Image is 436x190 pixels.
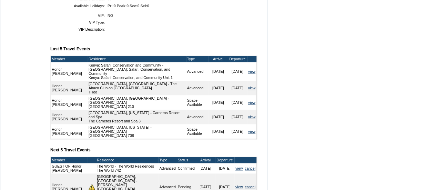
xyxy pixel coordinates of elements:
[235,185,243,189] a: view
[51,56,88,62] td: Member
[186,124,209,139] td: Space Available
[186,81,209,95] td: Advanced
[108,4,149,8] span: Pri:0 Peak:0 Sec:0 Sel:0
[209,56,228,62] td: Arrival
[89,184,95,190] img: There are insufficient days and/or tokens to cover this reservation
[209,81,228,95] td: [DATE]
[248,69,255,73] a: view
[51,81,88,95] td: Honor [PERSON_NAME]
[51,163,88,173] td: GUEST OF Honor [PERSON_NAME]
[209,124,228,139] td: [DATE]
[186,56,209,62] td: Type
[177,163,196,173] td: Confirmed
[51,157,88,163] td: Member
[186,95,209,110] td: Space Available
[108,13,113,18] span: NO
[248,86,255,90] a: view
[96,163,158,173] td: The World - The World Residences The World 742
[88,95,186,110] td: [GEOGRAPHIC_DATA], [GEOGRAPHIC_DATA] - [GEOGRAPHIC_DATA] [GEOGRAPHIC_DATA] 210
[158,157,176,163] td: Type
[88,62,186,81] td: Kenya: Safari, Conservation and Community - [GEOGRAPHIC_DATA]: Safari, Conservation, and Communit...
[235,166,243,170] a: view
[51,110,88,124] td: Honor [PERSON_NAME]
[215,157,234,163] td: Departure
[96,157,158,163] td: Residence
[245,185,255,189] a: cancel
[196,157,215,163] td: Arrival
[215,163,234,173] td: [DATE]
[50,148,91,152] b: Next 5 Travel Events
[51,124,88,139] td: Honor [PERSON_NAME]
[228,95,247,110] td: [DATE]
[248,115,255,119] a: view
[51,62,88,81] td: Honor [PERSON_NAME]
[158,163,176,173] td: Advanced
[186,62,209,81] td: Advanced
[186,110,209,124] td: Advanced
[53,13,105,18] td: VIP:
[248,100,255,104] a: view
[50,47,90,51] b: Last 5 Travel Events
[209,95,228,110] td: [DATE]
[209,110,228,124] td: [DATE]
[88,81,186,95] td: [GEOGRAPHIC_DATA], [GEOGRAPHIC_DATA] - The Abaco Club on [GEOGRAPHIC_DATA] Tilloo
[53,20,105,24] td: VIP Type:
[228,110,247,124] td: [DATE]
[88,56,186,62] td: Residence
[228,56,247,62] td: Departure
[88,110,186,124] td: [GEOGRAPHIC_DATA], [US_STATE] - Carneros Resort and Spa The Carneros Resort and Spa 3
[51,95,88,110] td: Honor [PERSON_NAME]
[177,157,196,163] td: Status
[245,166,255,170] a: cancel
[53,4,105,8] td: Available Holidays:
[228,62,247,81] td: [DATE]
[248,129,255,133] a: view
[196,163,215,173] td: [DATE]
[88,124,186,139] td: [GEOGRAPHIC_DATA], [US_STATE] - [GEOGRAPHIC_DATA] [GEOGRAPHIC_DATA] 708
[53,27,105,31] td: VIP Description:
[209,62,228,81] td: [DATE]
[228,81,247,95] td: [DATE]
[228,124,247,139] td: [DATE]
